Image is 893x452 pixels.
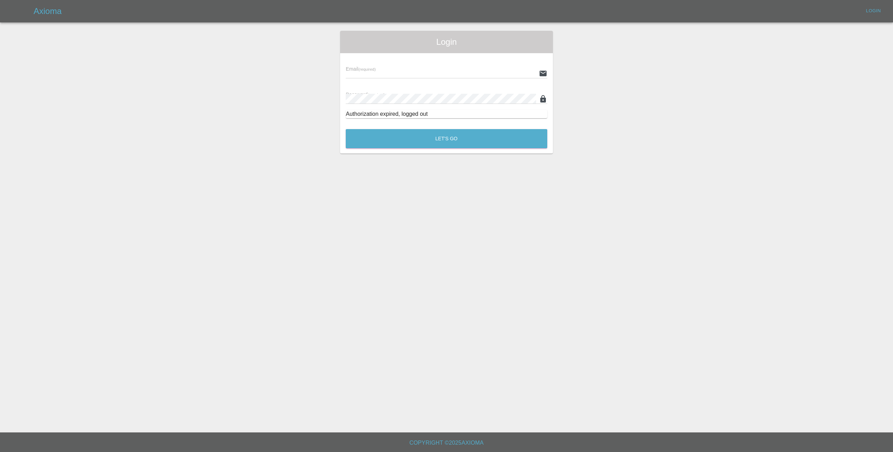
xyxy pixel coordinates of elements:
[34,6,62,17] h5: Axioma
[862,6,885,16] a: Login
[6,438,887,448] h6: Copyright © 2025 Axioma
[346,36,547,48] span: Login
[346,110,547,118] div: Authorization expired, logged out
[368,93,385,97] small: (required)
[358,67,376,71] small: (required)
[346,92,385,97] span: Password
[346,129,547,148] button: Let's Go
[346,66,375,72] span: Email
